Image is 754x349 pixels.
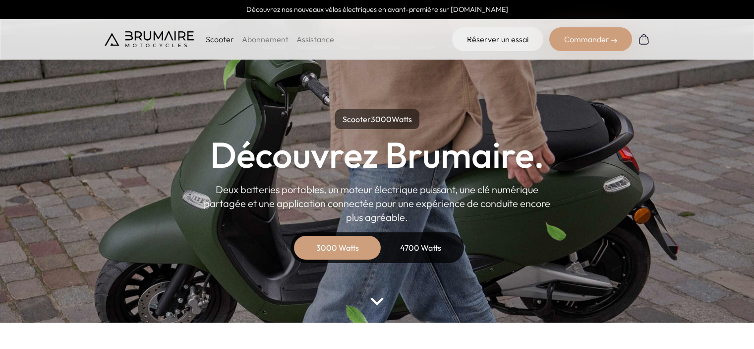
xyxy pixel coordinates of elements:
img: arrow-bottom.png [370,298,383,305]
span: 3000 [371,114,392,124]
a: Abonnement [242,34,289,44]
p: Scooter [206,33,234,45]
div: 3000 Watts [298,236,377,260]
a: Assistance [296,34,334,44]
img: Brumaire Motocycles [105,31,194,47]
p: Scooter Watts [335,109,419,129]
img: Panier [638,33,650,45]
a: Réserver un essai [452,27,543,51]
div: 4700 Watts [381,236,461,260]
div: Commander [549,27,632,51]
h1: Découvrez Brumaire. [210,137,544,173]
img: right-arrow-2.png [611,38,617,44]
p: Deux batteries portables, un moteur électrique puissant, une clé numérique partagée et une applic... [204,183,551,224]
